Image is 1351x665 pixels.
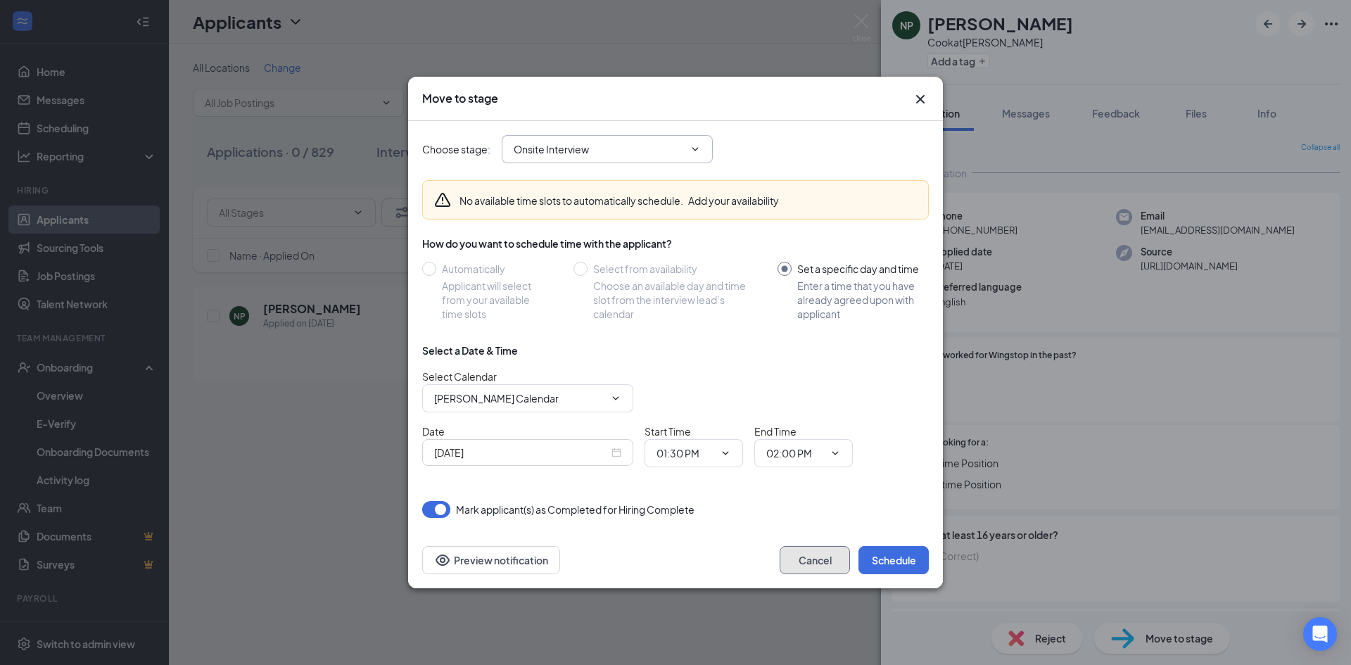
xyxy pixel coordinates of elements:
[720,448,731,459] svg: ChevronDown
[422,425,445,438] span: Date
[688,194,779,208] button: Add your availability
[912,91,929,108] svg: Cross
[422,343,518,357] div: Select a Date & Time
[422,91,498,106] h3: Move to stage
[1303,617,1337,651] div: Open Intercom Messenger
[422,546,560,574] button: Preview notificationEye
[912,91,929,108] button: Close
[830,448,841,459] svg: ChevronDown
[434,552,451,569] svg: Eye
[459,194,779,208] div: No available time slots to automatically schedule.
[754,425,797,438] span: End Time
[657,445,714,461] input: Start time
[422,141,490,157] span: Choose stage :
[610,393,621,404] svg: ChevronDown
[780,546,850,574] button: Cancel
[456,501,694,518] span: Mark applicant(s) as Completed for Hiring Complete
[690,144,701,155] svg: ChevronDown
[766,445,824,461] input: End time
[434,191,451,208] svg: Warning
[645,425,691,438] span: Start Time
[434,445,609,460] input: Sep 15, 2025
[422,236,929,251] div: How do you want to schedule time with the applicant?
[858,546,929,574] button: Schedule
[422,370,497,383] span: Select Calendar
